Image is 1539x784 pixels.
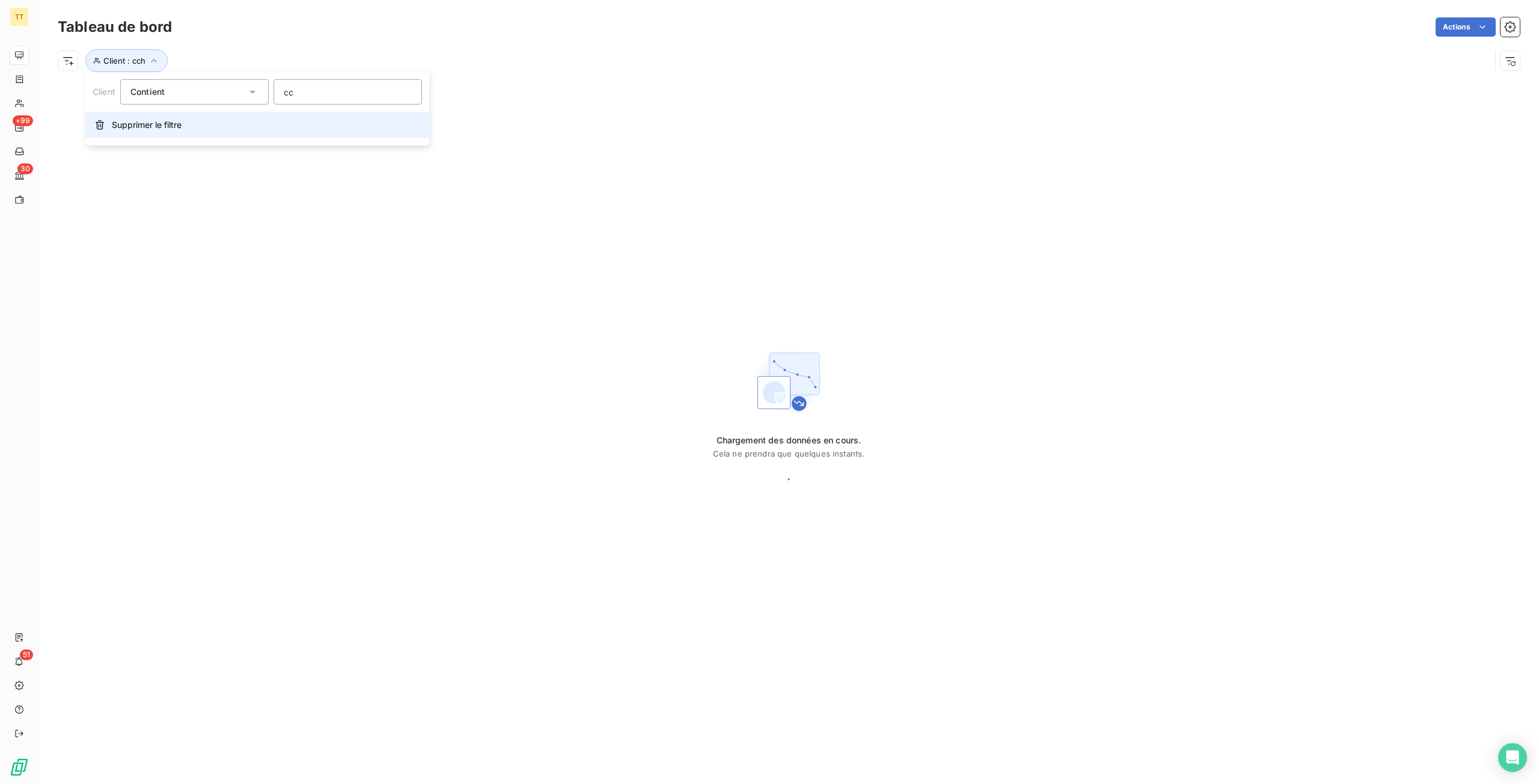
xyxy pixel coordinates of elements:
button: Client : cch [85,49,168,72]
img: First time [750,343,827,420]
span: Client : cch [103,56,145,65]
button: Actions [1436,17,1496,37]
span: Contient [130,87,165,97]
span: Chargement des données en cours. [713,434,865,446]
span: 30 [17,163,33,174]
img: Logo LeanPay [10,758,29,777]
span: Supprimer le filtre [112,119,182,131]
span: Client [93,87,115,97]
span: 51 [20,649,33,660]
span: +99 [13,115,33,126]
input: placeholder [274,79,422,105]
button: Supprimer le filtre [85,112,429,138]
div: TT [10,7,29,26]
h3: Tableau de bord [58,16,172,38]
div: Open Intercom Messenger [1498,743,1527,772]
span: Cela ne prendra que quelques instants. [713,449,865,458]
